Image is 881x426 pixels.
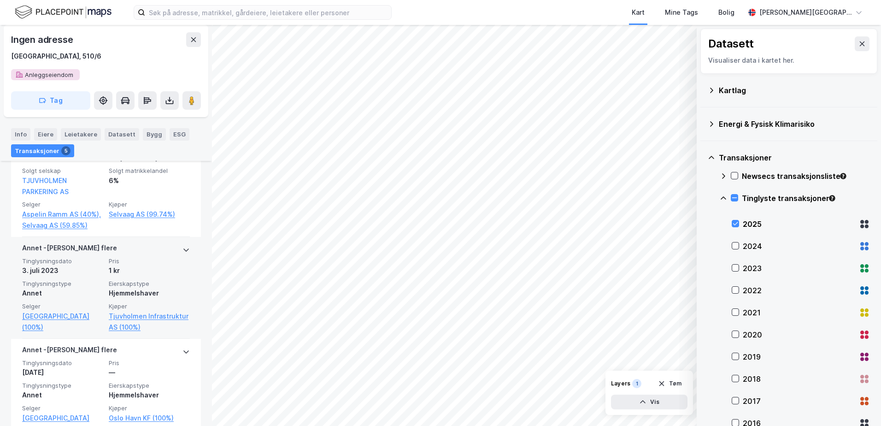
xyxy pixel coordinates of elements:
input: Søk på adresse, matrikkel, gårdeiere, leietakere eller personer [145,6,391,19]
div: Annet - [PERSON_NAME] flere [22,243,117,257]
a: TJUVHOLMEN PARKERING AS [22,177,69,195]
span: Solgt selskap [22,167,103,175]
button: Tag [11,91,90,110]
div: [GEOGRAPHIC_DATA], 510/6 [11,51,101,62]
div: 1 [632,379,641,388]
div: Bolig [718,7,734,18]
span: Eierskapstype [109,280,190,288]
div: 2018 [743,373,855,385]
span: Pris [109,257,190,265]
div: 2020 [743,329,855,340]
div: Layers [611,380,630,387]
div: 5 [61,146,70,155]
div: Leietakere [61,128,101,140]
div: 2025 [743,219,855,230]
a: Selvaag AS (99.74%) [109,209,190,220]
button: Tøm [652,376,687,391]
div: 3. juli 2023 [22,265,103,276]
a: Oslo Havn KF (100%) [109,413,190,424]
div: Transaksjoner [719,152,870,163]
div: Bygg [143,128,166,140]
div: — [109,367,190,378]
div: Tooltip anchor [828,194,836,202]
div: Annet [22,288,103,299]
div: 2021 [743,307,855,318]
div: [PERSON_NAME][GEOGRAPHIC_DATA] [759,7,852,18]
span: Tinglysningsdato [22,359,103,367]
img: logo.f888ab2527a4732fd821a326f86c7f29.svg [15,4,112,20]
div: Tinglyste transaksjoner [742,193,870,204]
div: Mine Tags [665,7,698,18]
button: Vis [611,395,687,409]
div: Eiere [34,128,57,140]
span: Tinglysningstype [22,280,103,288]
div: 6% [109,175,190,186]
span: Eierskapstype [109,382,190,390]
span: Kjøper [109,302,190,310]
div: 2023 [743,263,855,274]
a: Selvaag AS (59.85%) [22,220,103,231]
div: Annet - [PERSON_NAME] flere [22,344,117,359]
span: Selger [22,201,103,208]
span: Selger [22,404,103,412]
div: Tooltip anchor [839,172,847,180]
div: Energi & Fysisk Klimarisiko [719,118,870,130]
div: Annet [22,390,103,401]
span: Tinglysningstype [22,382,103,390]
div: Datasett [708,36,754,51]
div: Kontrollprogram for chat [835,382,881,426]
span: Pris [109,359,190,367]
div: Visualiser data i kartet her. [708,55,869,66]
a: Tjuvholmen Infrastruktur AS (100%) [109,311,190,333]
a: [GEOGRAPHIC_DATA] (100%) [22,311,103,333]
span: Selger [22,302,103,310]
div: Info [11,128,30,140]
a: Aspelin Ramm AS (40%), [22,209,103,220]
div: [DATE] [22,367,103,378]
div: Kartlag [719,85,870,96]
div: Transaksjoner [11,144,74,157]
div: Datasett [105,128,139,140]
div: 2017 [743,396,855,407]
div: ESG [170,128,189,140]
div: Kart [632,7,645,18]
iframe: Chat Widget [835,382,881,426]
div: 2019 [743,351,855,362]
span: Solgt matrikkelandel [109,167,190,175]
div: Newsecs transaksjonsliste [742,171,870,182]
div: 2022 [743,285,855,296]
div: 1 kr [109,265,190,276]
div: Ingen adresse [11,32,75,47]
span: Kjøper [109,404,190,412]
div: 2024 [743,241,855,252]
div: Hjemmelshaver [109,390,190,401]
span: Kjøper [109,201,190,208]
span: Tinglysningsdato [22,257,103,265]
div: Hjemmelshaver [109,288,190,299]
